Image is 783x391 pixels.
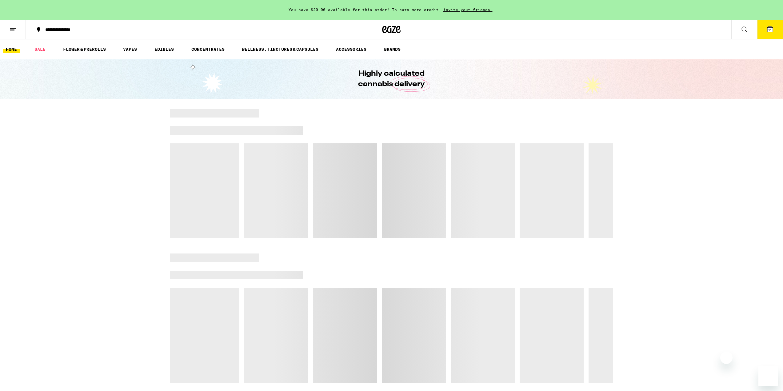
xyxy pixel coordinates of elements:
a: HOME [3,46,20,53]
iframe: Button to launch messaging window [758,366,778,386]
button: 11 [757,20,783,39]
a: EDIBLES [151,46,177,53]
a: FLOWER & PREROLLS [60,46,109,53]
a: CONCENTRATES [188,46,228,53]
span: 11 [768,28,772,32]
h1: Highly calculated cannabis delivery [341,69,442,90]
span: You have $20.00 available for this order! To earn more credit, [289,8,441,12]
a: BRANDS [381,46,404,53]
a: SALE [31,46,49,53]
iframe: Close message [720,352,733,364]
span: invite your friends. [441,8,495,12]
a: ACCESSORIES [333,46,370,53]
a: WELLNESS, TINCTURES & CAPSULES [239,46,322,53]
a: VAPES [120,46,140,53]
